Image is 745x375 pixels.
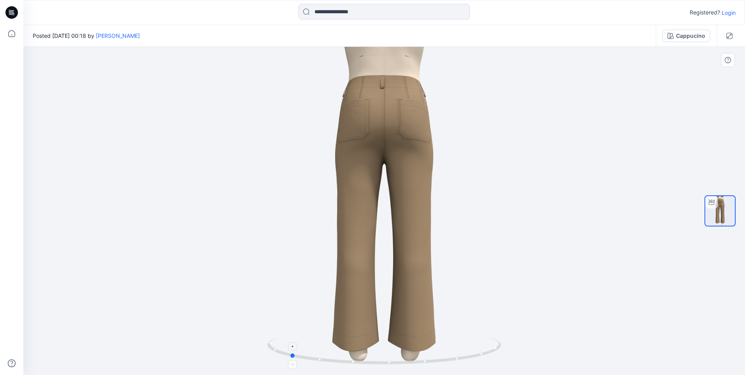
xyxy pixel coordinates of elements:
[33,32,140,40] span: Posted [DATE] 00:18 by
[662,30,710,42] button: Cappucino
[705,196,735,226] img: turntable-12-04-2025-21:18:52
[676,32,705,40] div: Cappucino
[722,9,736,17] p: Login
[690,8,720,17] p: Registered?
[96,32,140,39] a: [PERSON_NAME]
